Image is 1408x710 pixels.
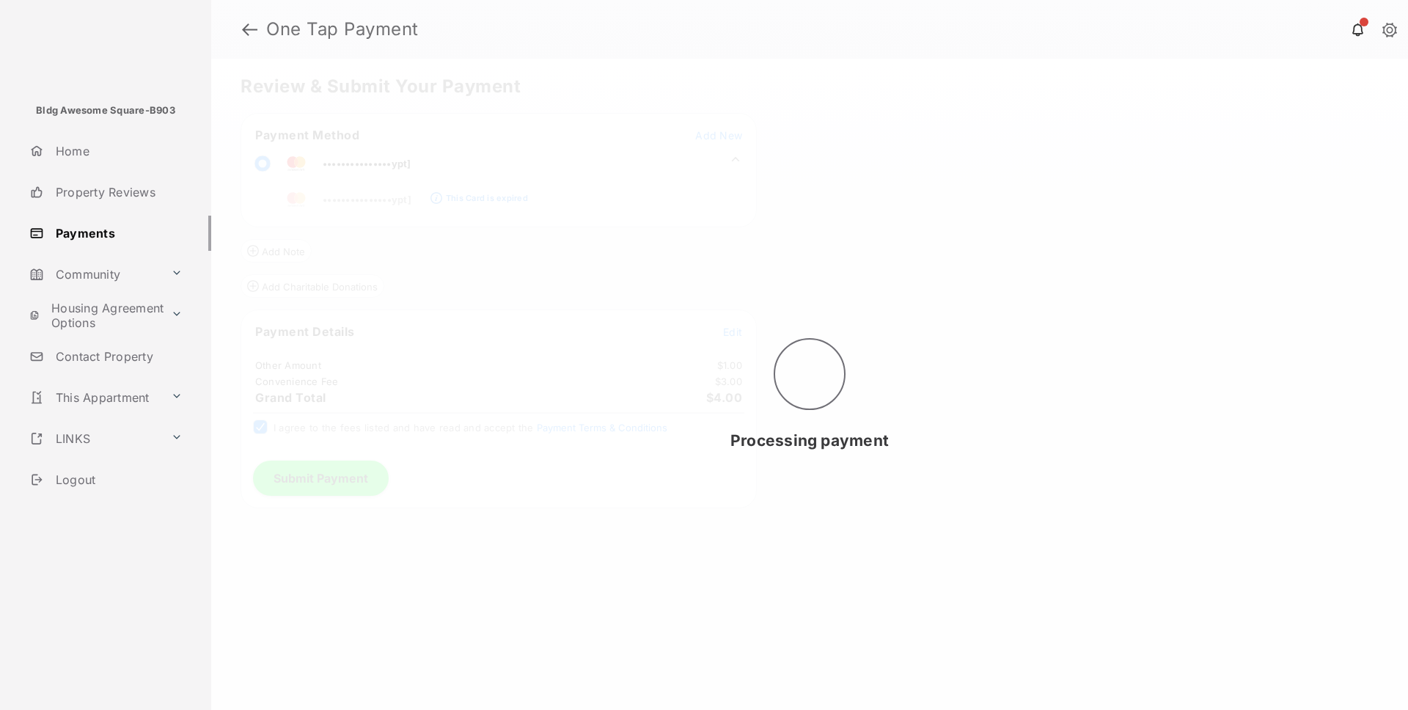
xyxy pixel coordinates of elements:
[23,133,211,169] a: Home
[23,175,211,210] a: Property Reviews
[266,21,419,38] strong: One Tap Payment
[23,421,165,456] a: LINKS
[36,103,175,118] p: Bldg Awesome Square-B903
[23,257,165,292] a: Community
[23,216,211,251] a: Payments
[23,298,165,333] a: Housing Agreement Options
[23,462,211,497] a: Logout
[23,380,165,415] a: This Appartment
[730,431,889,450] span: Processing payment
[23,339,211,374] a: Contact Property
